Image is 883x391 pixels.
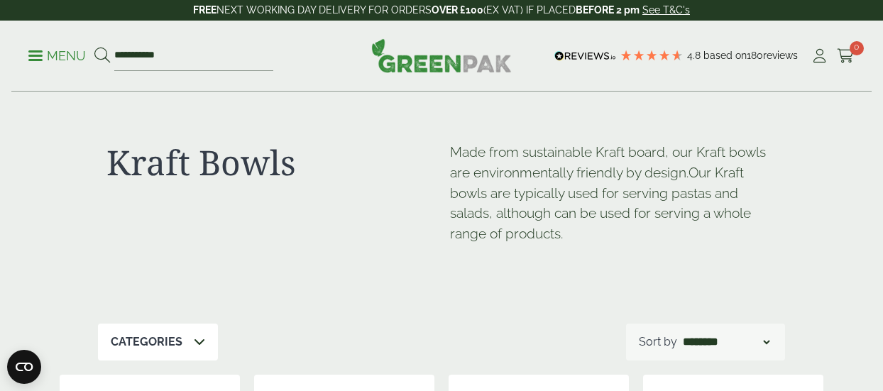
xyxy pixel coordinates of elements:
img: GreenPak Supplies [371,38,512,72]
i: My Account [811,49,828,63]
p: Categories [111,334,182,351]
button: Open CMP widget [7,350,41,384]
span: 180 [747,50,763,61]
span: Made from sustainable Kraft board, our Kraft bowls are environmentally friendly by design. [450,144,766,180]
strong: OVER £100 [432,4,483,16]
a: See T&C's [642,4,690,16]
strong: FREE [193,4,216,16]
div: 4.78 Stars [620,49,684,62]
span: reviews [763,50,798,61]
span: Based on [703,50,747,61]
a: Menu [28,48,86,62]
i: Cart [837,49,855,63]
p: Sort by [639,334,677,351]
span: 4.8 [687,50,703,61]
img: REVIEWS.io [554,51,616,61]
p: Menu [28,48,86,65]
h1: Kraft Bowls [106,142,433,183]
span: 0 [850,41,864,55]
strong: BEFORE 2 pm [576,4,640,16]
a: 0 [837,45,855,67]
select: Shop order [680,334,772,351]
